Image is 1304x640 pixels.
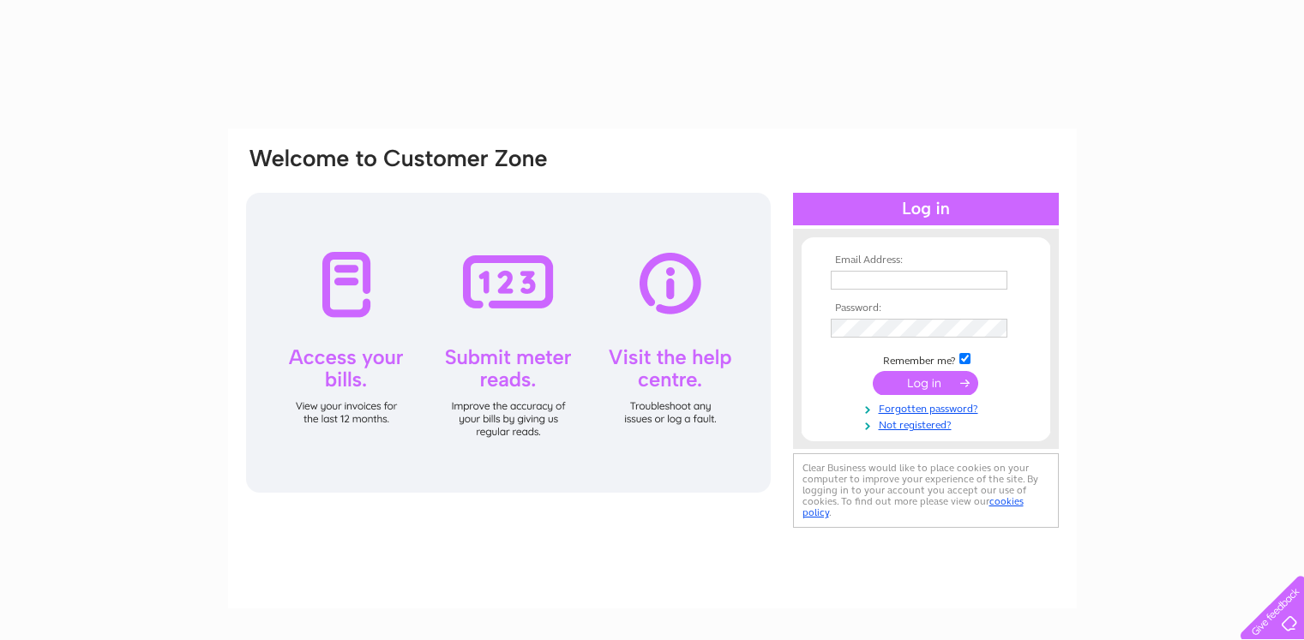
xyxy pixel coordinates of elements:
[826,350,1025,368] td: Remember me?
[793,453,1059,528] div: Clear Business would like to place cookies on your computer to improve your experience of the sit...
[831,416,1025,432] a: Not registered?
[826,254,1025,266] th: Email Address:
[802,495,1024,518] a: cookies policy
[826,302,1025,314] th: Password:
[873,371,978,395] input: Submit
[831,399,1025,416] a: Forgotten password?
